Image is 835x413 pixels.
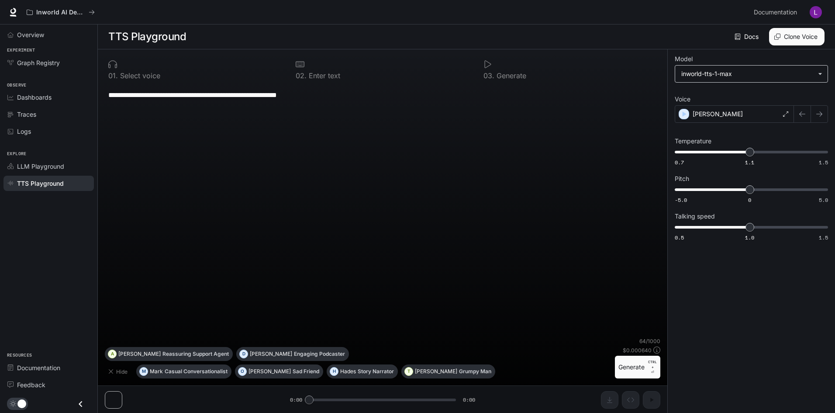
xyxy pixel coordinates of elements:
[23,3,99,21] button: All workspaces
[17,179,64,188] span: TTS Playground
[675,66,828,82] div: inworld-tts-1-max
[750,3,804,21] a: Documentation
[494,72,526,79] p: Generate
[17,127,31,136] span: Logs
[733,28,762,45] a: Docs
[401,364,495,378] button: T[PERSON_NAME]Grumpy Man
[748,196,751,204] span: 0
[639,337,660,345] p: 64 / 1000
[675,196,687,204] span: -5.0
[17,110,36,119] span: Traces
[108,28,186,45] h1: TTS Playground
[17,162,64,171] span: LLM Playground
[250,351,292,357] p: [PERSON_NAME]
[675,138,711,144] p: Temperature
[71,395,90,413] button: Close drawer
[3,55,94,70] a: Graph Registry
[17,399,26,408] span: Dark mode toggle
[681,69,814,78] div: inworld-tts-1-max
[327,364,398,378] button: HHadesStory Narrator
[17,58,60,67] span: Graph Registry
[238,364,246,378] div: O
[105,347,233,361] button: A[PERSON_NAME]Reassuring Support Agent
[150,369,163,374] p: Mark
[118,72,160,79] p: Select voice
[17,93,52,102] span: Dashboards
[769,28,825,45] button: Clone Voice
[108,347,116,361] div: A
[340,369,356,374] p: Hades
[675,159,684,166] span: 0.7
[483,72,494,79] p: 0 3 .
[675,234,684,241] span: 0.5
[819,159,828,166] span: 1.5
[358,369,394,374] p: Story Narrator
[140,364,148,378] div: M
[745,159,754,166] span: 1.1
[3,176,94,191] a: TTS Playground
[108,72,118,79] p: 0 1 .
[165,369,228,374] p: Casual Conversationalist
[675,56,693,62] p: Model
[648,359,657,375] p: ⏎
[296,72,307,79] p: 0 2 .
[17,363,60,372] span: Documentation
[623,347,652,354] p: $ 0.000640
[235,364,323,378] button: O[PERSON_NAME]Sad Friend
[236,347,349,361] button: D[PERSON_NAME]Engaging Podcaster
[745,234,754,241] span: 1.0
[754,7,797,18] span: Documentation
[675,176,689,182] p: Pitch
[675,96,690,102] p: Voice
[819,196,828,204] span: 5.0
[240,347,248,361] div: D
[810,6,822,18] img: User avatar
[3,90,94,105] a: Dashboards
[415,369,457,374] p: [PERSON_NAME]
[615,356,660,378] button: GenerateCTRL +⏎
[3,124,94,139] a: Logs
[330,364,338,378] div: H
[105,364,133,378] button: Hide
[118,351,161,357] p: [PERSON_NAME]
[3,107,94,122] a: Traces
[675,213,715,219] p: Talking speed
[3,27,94,42] a: Overview
[294,351,345,357] p: Engaging Podcaster
[17,380,45,389] span: Feedback
[162,351,229,357] p: Reassuring Support Agent
[248,369,291,374] p: [PERSON_NAME]
[819,234,828,241] span: 1.5
[3,360,94,375] a: Documentation
[405,364,413,378] div: T
[648,359,657,370] p: CTRL +
[3,159,94,174] a: LLM Playground
[307,72,340,79] p: Enter text
[36,9,85,16] p: Inworld AI Demos
[293,369,319,374] p: Sad Friend
[693,110,743,118] p: [PERSON_NAME]
[459,369,491,374] p: Grumpy Man
[3,377,94,392] a: Feedback
[807,3,825,21] button: User avatar
[17,30,44,39] span: Overview
[136,364,231,378] button: MMarkCasual Conversationalist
